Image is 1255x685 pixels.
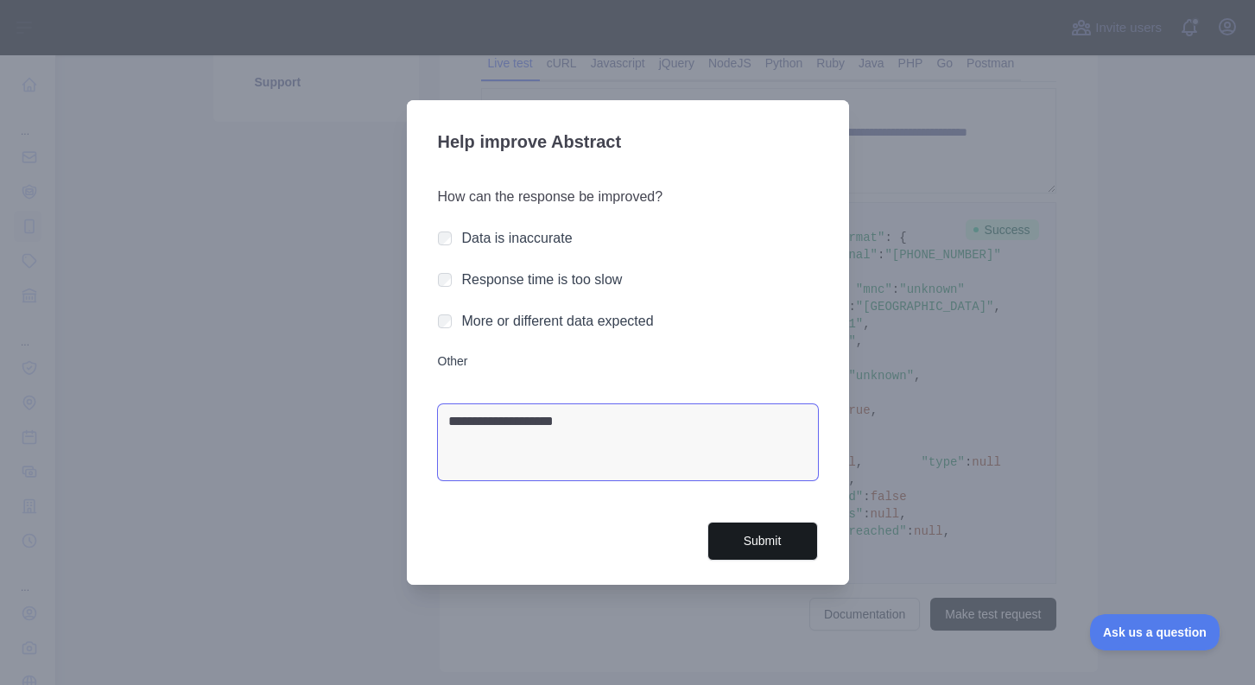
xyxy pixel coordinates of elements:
h3: Help improve Abstract [438,121,818,166]
label: Other [438,352,818,370]
iframe: Toggle Customer Support [1090,614,1220,650]
label: More or different data expected [462,314,654,328]
label: Data is inaccurate [462,231,573,245]
label: Response time is too slow [462,272,623,287]
h3: How can the response be improved? [438,187,818,207]
button: Submit [707,522,818,561]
